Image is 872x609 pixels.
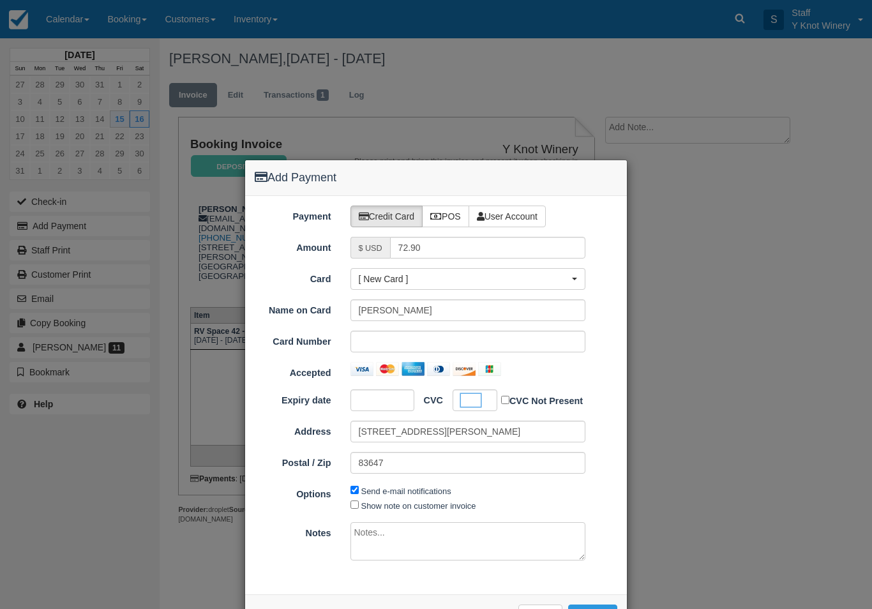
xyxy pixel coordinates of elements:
iframe: Secure card number input frame [359,335,578,348]
label: Notes [245,522,341,540]
button: [ New Card ] [350,268,586,290]
small: $ USD [359,244,382,253]
label: Options [245,483,341,501]
iframe: Secure expiration date input frame [359,394,396,407]
iframe: Secure CVC input frame [461,394,481,407]
h4: Add Payment [255,170,617,186]
label: CVC [414,389,443,407]
label: Address [245,421,341,439]
label: Amount [245,237,341,255]
label: Show note on customer invoice [361,501,476,511]
label: Credit Card [350,206,423,227]
span: [ New Card ] [359,273,569,285]
label: Card [245,268,341,286]
label: Payment [245,206,341,223]
label: Accepted [245,362,341,380]
label: Send e-mail notifications [361,486,451,496]
label: Expiry date [245,389,341,407]
label: Name on Card [245,299,341,317]
input: CVC Not Present [501,396,509,404]
label: User Account [469,206,546,227]
label: POS [422,206,469,227]
label: Card Number [245,331,341,349]
label: Postal / Zip [245,452,341,470]
label: CVC Not Present [501,393,583,408]
input: Valid amount required. [390,237,586,259]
